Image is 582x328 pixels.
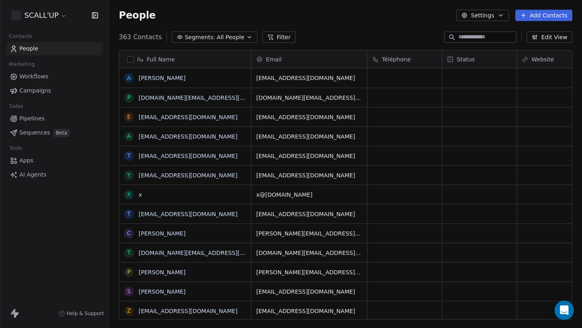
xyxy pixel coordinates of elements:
span: x@[DOMAIN_NAME] [256,191,362,199]
a: [EMAIL_ADDRESS][DOMAIN_NAME] [139,153,238,159]
span: Contacts [5,30,36,42]
a: SequencesBeta [6,126,102,139]
a: [EMAIL_ADDRESS][DOMAIN_NAME] [139,172,238,179]
div: z [127,307,131,315]
span: Apps [19,156,34,165]
span: People [19,44,38,53]
span: Help & Support [67,310,104,317]
a: [EMAIL_ADDRESS][DOMAIN_NAME] [139,211,238,217]
div: x [127,190,131,199]
a: [PERSON_NAME] [139,75,186,81]
a: Campaigns [6,84,102,97]
span: 363 Contacts [119,32,162,42]
a: x [139,191,142,198]
span: AI Agents [19,170,46,179]
span: Tools [6,142,25,154]
span: [DOMAIN_NAME][EMAIL_ADDRESS][DOMAIN_NAME] [256,249,362,257]
span: Sales [6,100,27,112]
a: Apps [6,154,102,167]
span: Marketing [5,58,38,70]
span: SCALL'UP [24,10,59,21]
span: [EMAIL_ADDRESS][DOMAIN_NAME] [256,288,362,296]
span: [PERSON_NAME][EMAIL_ADDRESS][PERSON_NAME][DOMAIN_NAME] [256,268,362,276]
div: grid [119,68,251,320]
span: [EMAIL_ADDRESS][DOMAIN_NAME] [256,74,362,82]
a: People [6,42,102,55]
span: Workflows [19,72,48,81]
button: Settings [456,10,508,21]
a: AI Agents [6,168,102,181]
div: p [127,93,131,102]
div: a [127,132,131,141]
a: [PERSON_NAME] [139,269,186,275]
div: e [127,113,131,121]
div: y [127,171,131,179]
span: Téléphone [382,55,411,63]
button: Filter [262,32,296,43]
button: Edit View [527,32,572,43]
a: [EMAIL_ADDRESS][DOMAIN_NAME] [139,133,238,140]
span: Segments: [185,33,215,42]
span: Email [266,55,282,63]
span: Pipelines [19,114,44,123]
span: [EMAIL_ADDRESS][DOMAIN_NAME] [256,152,362,160]
div: t [127,210,131,218]
span: Beta [53,129,70,137]
span: Full Name [147,55,175,63]
a: [PERSON_NAME] [139,230,186,237]
a: [EMAIL_ADDRESS][DOMAIN_NAME] [139,114,238,120]
span: Sequences [19,128,50,137]
span: People [119,9,156,21]
span: [EMAIL_ADDRESS][DOMAIN_NAME] [256,132,362,141]
div: P [127,268,131,276]
div: C [127,229,131,238]
a: [DOMAIN_NAME][EMAIL_ADDRESS][DOMAIN_NAME] [139,250,285,256]
span: Website [531,55,554,63]
a: [PERSON_NAME] [139,288,186,295]
span: Campaigns [19,86,51,95]
span: [EMAIL_ADDRESS][DOMAIN_NAME] [256,210,362,218]
div: Full Name [119,50,251,68]
div: t [127,151,131,160]
div: Téléphone [367,50,442,68]
span: Status [457,55,475,63]
div: Status [442,50,517,68]
a: Pipelines [6,112,102,125]
span: [EMAIL_ADDRESS][DOMAIN_NAME] [256,171,362,179]
div: t [127,248,131,257]
div: S [127,287,131,296]
a: [DOMAIN_NAME][EMAIL_ADDRESS][DOMAIN_NAME] [139,95,285,101]
button: Add Contacts [515,10,572,21]
a: Workflows [6,70,102,83]
span: [EMAIL_ADDRESS][DOMAIN_NAME] [256,307,362,315]
div: Open Intercom Messenger [555,301,574,320]
a: Help & Support [59,310,104,317]
a: [EMAIL_ADDRESS][DOMAIN_NAME] [139,308,238,314]
button: SCALL'UP [10,8,69,22]
span: [PERSON_NAME][EMAIL_ADDRESS][PERSON_NAME][DOMAIN_NAME] [256,229,362,238]
div: A [127,74,131,82]
span: [EMAIL_ADDRESS][DOMAIN_NAME] [256,113,362,121]
div: Email [251,50,367,68]
span: All People [217,33,244,42]
span: [DOMAIN_NAME][EMAIL_ADDRESS][DOMAIN_NAME] [256,94,362,102]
